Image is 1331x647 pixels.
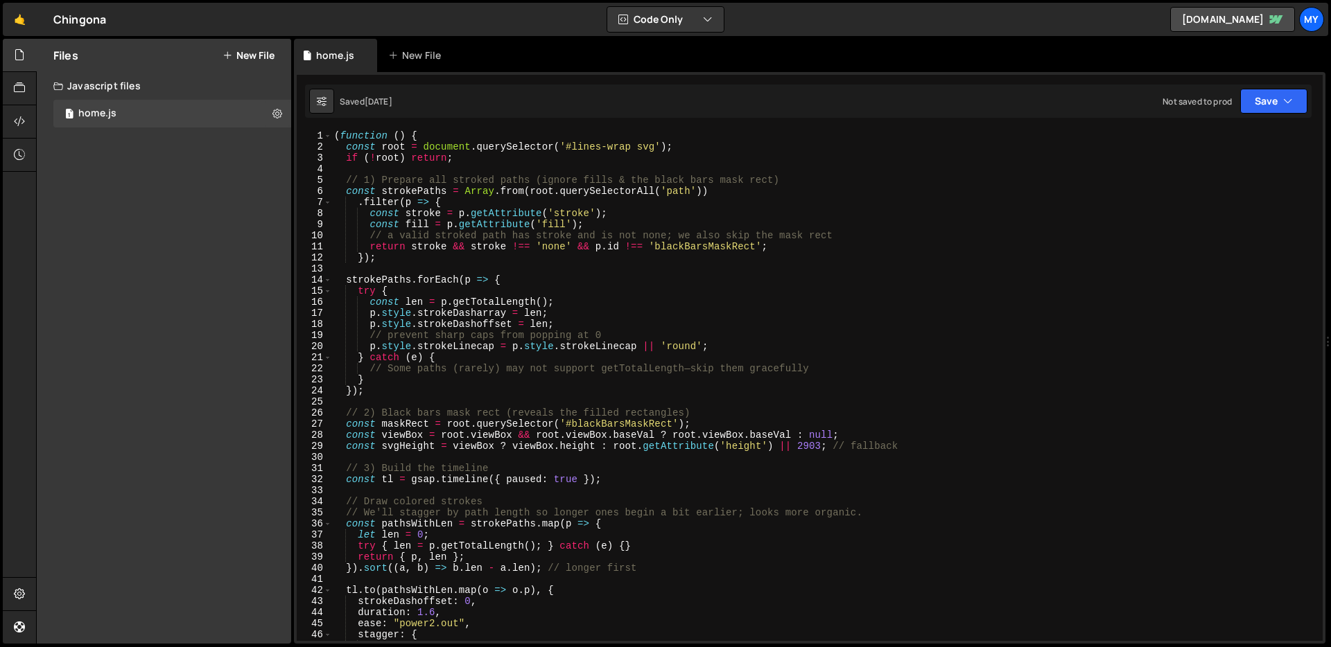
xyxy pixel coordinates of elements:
[297,518,332,529] div: 36
[297,219,332,230] div: 9
[1170,7,1295,32] a: [DOMAIN_NAME]
[65,109,73,121] span: 1
[1240,89,1307,114] button: Save
[297,230,332,241] div: 10
[297,574,332,585] div: 41
[297,396,332,407] div: 25
[297,197,332,208] div: 7
[297,130,332,141] div: 1
[53,11,106,28] div: Chingona
[297,385,332,396] div: 24
[3,3,37,36] a: 🤙
[297,485,332,496] div: 33
[297,252,332,263] div: 12
[388,48,446,62] div: New File
[297,152,332,163] div: 3
[297,463,332,474] div: 31
[607,7,724,32] button: Code Only
[297,596,332,607] div: 43
[297,474,332,485] div: 32
[297,175,332,186] div: 5
[297,274,332,285] div: 14
[297,629,332,640] div: 46
[297,429,332,441] div: 28
[297,562,332,574] div: 40
[223,50,275,61] button: New File
[297,452,332,463] div: 30
[297,208,332,219] div: 8
[297,263,332,274] div: 13
[340,96,392,107] div: Saved
[297,374,332,385] div: 23
[53,100,291,127] div: 16722/45723.js
[297,296,332,308] div: 16
[297,330,332,341] div: 19
[297,418,332,429] div: 27
[297,285,332,296] div: 15
[316,48,354,62] div: home.js
[297,163,332,175] div: 4
[297,529,332,540] div: 37
[297,341,332,352] div: 20
[1299,7,1324,32] a: My
[297,507,332,518] div: 35
[365,96,392,107] div: [DATE]
[297,585,332,596] div: 42
[297,407,332,418] div: 26
[297,441,332,452] div: 29
[297,363,332,374] div: 22
[297,319,332,330] div: 18
[297,540,332,551] div: 38
[297,551,332,562] div: 39
[297,308,332,319] div: 17
[297,352,332,363] div: 21
[78,107,116,120] div: home.js
[1163,96,1232,107] div: Not saved to prod
[297,618,332,629] div: 45
[297,186,332,197] div: 6
[297,607,332,618] div: 44
[37,72,291,100] div: Javascript files
[297,141,332,152] div: 2
[297,241,332,252] div: 11
[53,48,78,63] h2: Files
[297,496,332,507] div: 34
